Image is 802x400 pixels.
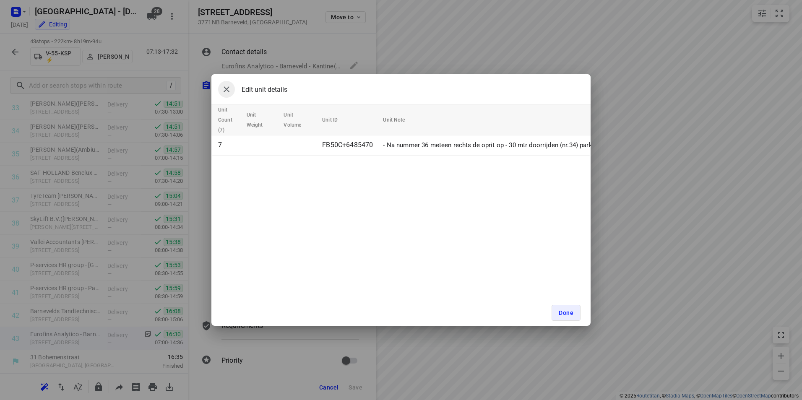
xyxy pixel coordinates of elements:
td: 7 [211,135,243,156]
span: Unit Weight [247,110,274,130]
button: Done [552,305,581,321]
span: Unit ID [322,115,349,125]
td: FB50C+6485470 [319,135,380,156]
span: Unit Count (7) [218,105,243,135]
span: Unit Note [383,115,416,125]
div: Edit unit details [218,81,287,98]
span: Done [559,309,573,316]
span: Unit Volume [284,110,312,130]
